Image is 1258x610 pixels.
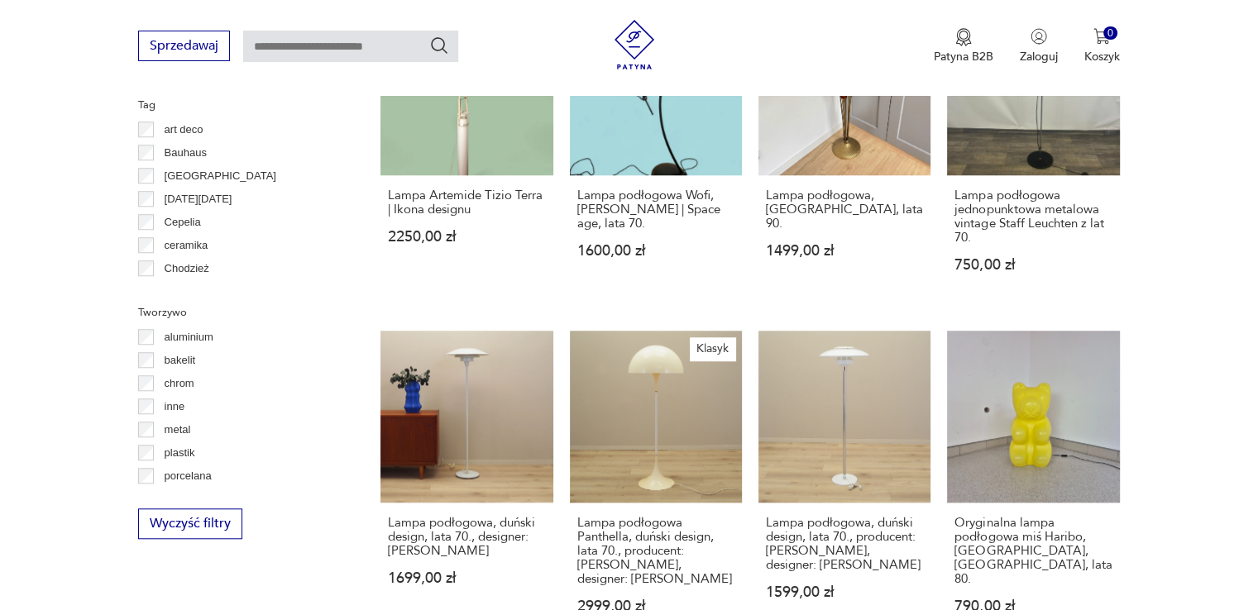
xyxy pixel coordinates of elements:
button: Szukaj [429,36,449,55]
p: 1599,00 zł [766,585,923,599]
p: Tworzywo [138,303,341,322]
a: Lampa podłogowa jednopunktowa metalowa vintage Staff Leuchten z lat 70.Lampa podłogowa jednopunkt... [947,3,1119,304]
p: Patyna B2B [934,49,993,64]
p: inne [165,398,185,416]
button: Patyna B2B [934,28,993,64]
p: Zaloguj [1020,49,1058,64]
p: porcelit [165,490,199,508]
h3: Lampa podłogowa, [GEOGRAPHIC_DATA], lata 90. [766,188,923,231]
p: 1600,00 zł [577,244,734,258]
p: 750,00 zł [954,258,1112,272]
p: Chodzież [165,260,209,278]
div: 0 [1103,26,1117,41]
p: plastik [165,444,195,462]
button: Zaloguj [1020,28,1058,64]
p: chrom [165,374,194,393]
p: art deco [165,121,203,139]
a: Ikona medaluPatyna B2B [934,28,993,64]
h3: Lampa Artemide Tizio Terra | Ikona designu [388,188,545,217]
p: [DATE][DATE] [165,190,232,208]
p: bakelit [165,351,196,369]
p: 1699,00 zł [388,571,545,585]
p: [GEOGRAPHIC_DATA] [165,167,276,185]
a: Lampa Artemide Tizio Terra | Ikona designuLampa Artemide Tizio Terra | Ikona designu2250,00 zł [380,3,552,304]
img: Patyna - sklep z meblami i dekoracjami vintage [610,20,659,69]
p: Tag [138,96,341,114]
h3: Oryginalna lampa podłogowa miś Haribo, [GEOGRAPHIC_DATA], [GEOGRAPHIC_DATA], lata 80. [954,516,1112,586]
p: porcelana [165,467,212,485]
p: Cepelia [165,213,201,231]
p: ceramika [165,236,208,255]
p: metal [165,421,191,439]
p: aluminium [165,328,213,346]
h3: Lampa podłogowa, duński design, lata 70., designer: [PERSON_NAME] [388,516,545,558]
p: Bauhaus [165,144,207,162]
img: Ikona medalu [955,28,972,46]
p: Koszyk [1084,49,1120,64]
button: Wyczyść filtry [138,508,242,539]
p: Ćmielów [165,283,206,301]
a: Lampa podłogowa Wofi, Luigi Colani | Space age, lata 70.Lampa podłogowa Wofi, [PERSON_NAME] | Spa... [570,3,742,304]
button: Sprzedawaj [138,31,230,61]
button: 0Koszyk [1084,28,1120,64]
a: Sprzedawaj [138,41,230,53]
h3: Lampa podłogowa, duński design, lata 70., producent: [PERSON_NAME], designer: [PERSON_NAME] [766,516,923,572]
a: Lampa podłogowa, Francja, lata 90.Lampa podłogowa, [GEOGRAPHIC_DATA], lata 90.1499,00 zł [758,3,930,304]
h3: Lampa podłogowa Panthella, duński design, lata 70., producent: [PERSON_NAME], designer: [PERSON_N... [577,516,734,586]
p: 2250,00 zł [388,230,545,244]
h3: Lampa podłogowa jednopunktowa metalowa vintage Staff Leuchten z lat 70. [954,188,1112,245]
img: Ikonka użytkownika [1031,28,1047,45]
h3: Lampa podłogowa Wofi, [PERSON_NAME] | Space age, lata 70. [577,188,734,231]
img: Ikona koszyka [1093,28,1110,45]
p: 1499,00 zł [766,244,923,258]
